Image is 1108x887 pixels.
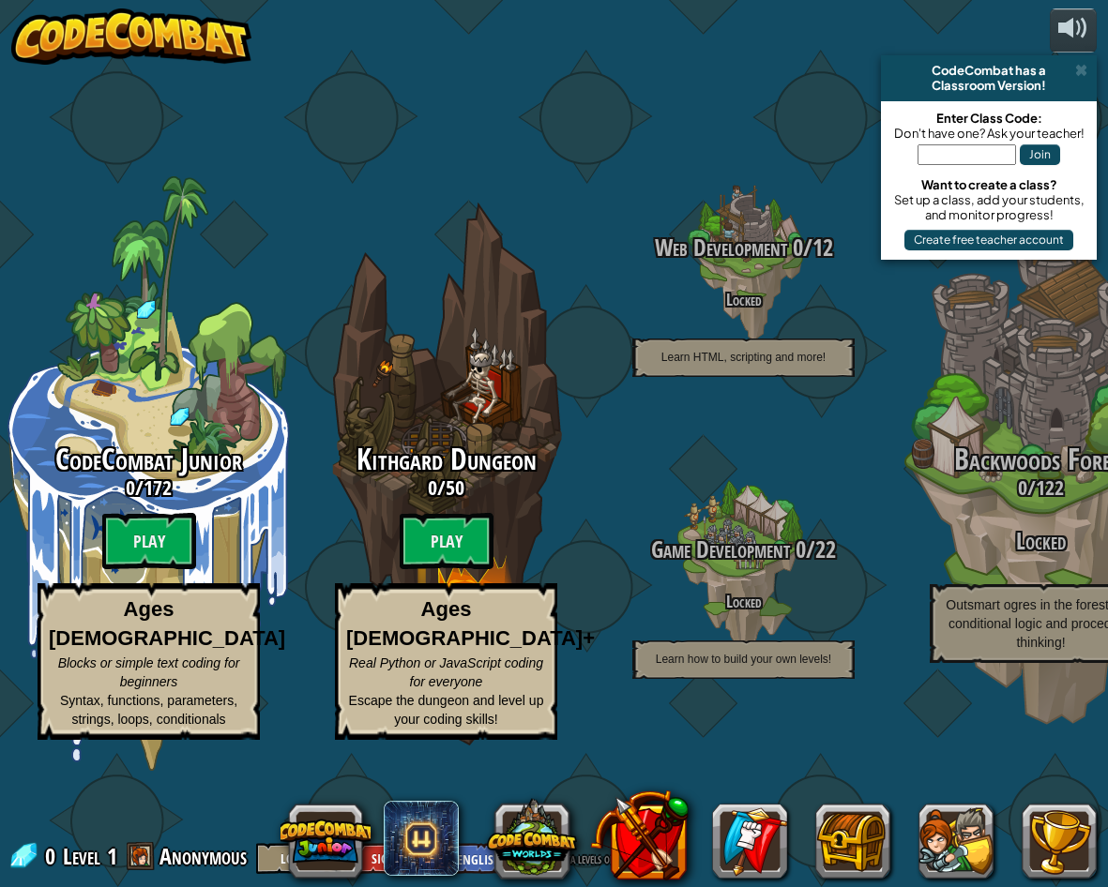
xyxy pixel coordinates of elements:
[256,843,341,874] button: Log In
[55,439,242,479] span: CodeCombat Junior
[655,232,787,263] span: Web Development
[888,63,1089,78] div: CodeCombat has a
[349,655,543,689] span: Real Python or JavaScript coding for everyone
[349,693,544,727] span: Escape the dungeon and level up your coding skills!
[656,653,831,666] span: Learn how to build your own levels!
[297,176,595,771] div: Complete previous world to unlock
[812,232,833,263] span: 12
[787,232,803,263] span: 0
[1020,144,1060,165] button: Join
[126,474,135,502] span: 0
[890,192,1087,222] div: Set up a class, add your students, and monitor progress!
[107,841,117,871] span: 1
[297,476,595,499] h3: /
[1018,474,1027,502] span: 0
[890,177,1087,192] div: Want to create a class?
[904,230,1073,250] button: Create free teacher account
[58,655,240,689] span: Blocks or simple text coding for beginners
[60,693,237,727] span: Syntax, functions, parameters, strings, loops, conditionals
[1050,8,1097,53] button: Adjust volume
[400,513,493,569] btn: Play
[595,291,892,308] h4: Locked
[144,474,172,502] span: 172
[102,513,196,569] btn: Play
[428,474,437,502] span: 0
[63,841,100,872] span: Level
[446,474,464,502] span: 50
[595,537,892,563] h3: /
[49,597,285,650] strong: Ages [DEMOGRAPHIC_DATA]
[11,8,251,65] img: CodeCombat - Learn how to code by playing a game
[661,351,826,364] span: Learn HTML, scripting and more!
[595,593,892,610] h4: Locked
[45,841,61,871] span: 0
[890,111,1087,126] div: Enter Class Code:
[357,439,537,479] span: Kithgard Dungeon
[890,126,1087,141] div: Don't have one? Ask your teacher!
[595,235,892,261] h3: /
[815,534,836,565] span: 22
[159,841,247,871] span: Anonymous
[888,78,1089,93] div: Classroom Version!
[1036,474,1064,502] span: 122
[790,534,806,565] span: 0
[651,534,790,565] span: Game Development
[346,597,595,650] strong: Ages [DEMOGRAPHIC_DATA]+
